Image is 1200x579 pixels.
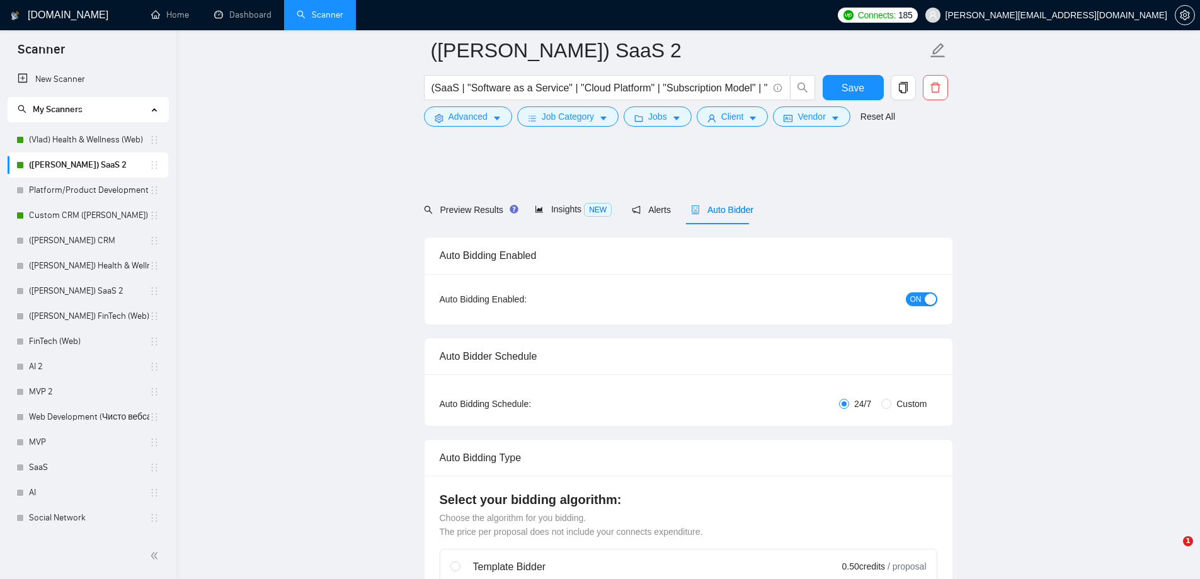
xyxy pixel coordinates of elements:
span: caret-down [748,113,757,123]
span: 185 [898,8,912,22]
span: / proposal [888,560,926,573]
span: holder [149,185,159,195]
li: Social Network [8,505,168,530]
span: 1 [1183,536,1193,546]
a: AI 2 [29,354,149,379]
a: FinTech (Web) [29,329,149,354]
span: holder [149,286,159,296]
li: Custom CRM (Минус Слова) [8,203,168,228]
span: holder [149,236,159,246]
span: caret-down [831,113,840,123]
span: holder [149,336,159,347]
img: upwork-logo.png [843,10,854,20]
span: holder [149,412,159,422]
h4: Select your bidding algorithm: [440,491,937,508]
li: Platform/Product Development (Чисто продкты) [8,178,168,203]
span: 24/7 [849,397,876,411]
div: Auto Bidding Schedule: [440,397,605,411]
li: SaaS [8,455,168,480]
a: Social Network [29,505,149,530]
iframe: Intercom live chat [1157,536,1187,566]
span: caret-down [672,113,681,123]
span: Job Category [542,110,594,123]
li: MVP [8,430,168,455]
button: idcardVendorcaret-down [773,106,850,127]
a: MVP [29,430,149,455]
li: (Tanya) SaaS 2 [8,278,168,304]
span: holder [149,462,159,473]
span: edit [930,42,946,59]
li: AI [8,480,168,505]
span: holder [149,135,159,145]
span: Alerts [632,205,671,215]
a: searchScanner [297,9,343,20]
span: setting [1175,10,1194,20]
li: (Vlad) SaaS 2 [8,152,168,178]
span: 0.50 credits [842,559,885,573]
span: caret-down [599,113,608,123]
span: Auto Bidder [691,205,753,215]
a: ([PERSON_NAME]) FinTech (Web) [29,304,149,329]
div: Template Bidder [473,559,765,575]
input: Search Freelance Jobs... [431,80,768,96]
div: Tooltip anchor [508,204,520,215]
span: Jobs [648,110,667,123]
span: double-left [150,549,163,562]
span: holder [149,311,159,321]
span: user [929,11,937,20]
span: My Scanners [18,104,83,115]
span: holder [149,437,159,447]
span: holder [149,362,159,372]
a: Reset All [860,110,895,123]
a: ([PERSON_NAME]) SaaS 2 [29,152,149,178]
li: New Scanner [8,67,168,92]
span: Client [721,110,744,123]
a: AI [29,480,149,505]
li: Web Development (Чисто вебсайты) [8,404,168,430]
span: holder [149,210,159,221]
li: Fullstack [8,530,168,556]
a: ([PERSON_NAME]) CRM [29,228,149,253]
button: search [790,75,815,100]
a: SaaS [29,455,149,480]
span: setting [435,113,443,123]
a: Platform/Product Development (Чисто продкты) [29,178,149,203]
span: Custom [891,397,932,411]
span: Choose the algorithm for you bidding. The price per proposal does not include your connects expen... [440,513,703,537]
span: idcard [784,113,792,123]
button: folderJobscaret-down [624,106,692,127]
span: holder [149,160,159,170]
span: caret-down [493,113,501,123]
li: (Tanya) Health & Wellness (Web) [8,253,168,278]
div: Auto Bidder Schedule [440,338,937,374]
li: MVP 2 [8,379,168,404]
span: My Scanners [33,104,83,115]
a: (Vlad) Health & Wellness (Web) [29,127,149,152]
a: Custom CRM ([PERSON_NAME]) [29,203,149,228]
input: Scanner name... [431,35,927,66]
span: copy [891,82,915,93]
span: delete [923,82,947,93]
span: info-circle [774,84,782,92]
div: Auto Bidding Type [440,440,937,476]
button: settingAdvancedcaret-down [424,106,512,127]
button: barsJob Categorycaret-down [517,106,619,127]
button: copy [891,75,916,100]
a: ([PERSON_NAME]) SaaS 2 [29,278,149,304]
span: robot [691,205,700,214]
span: notification [632,205,641,214]
span: holder [149,261,159,271]
a: New Scanner [18,67,158,92]
div: Auto Bidding Enabled: [440,292,605,306]
img: logo [11,6,20,26]
li: (Vlad) Health & Wellness (Web) [8,127,168,152]
span: Preview Results [424,205,515,215]
span: holder [149,513,159,523]
button: setting [1175,5,1195,25]
span: area-chart [535,205,544,214]
span: user [707,113,716,123]
a: MVP 2 [29,379,149,404]
span: holder [149,387,159,397]
span: Insights [535,204,612,214]
a: dashboardDashboard [214,9,271,20]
